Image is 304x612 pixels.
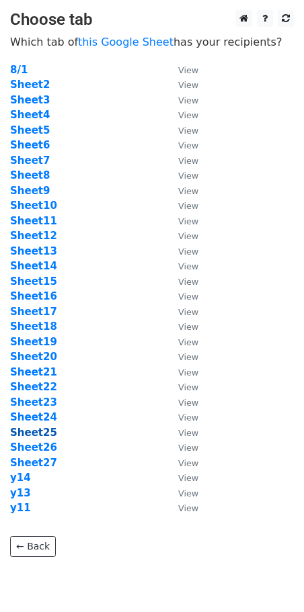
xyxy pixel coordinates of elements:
[10,306,57,318] a: Sheet17
[178,140,198,150] small: View
[178,443,198,453] small: View
[10,457,57,469] strong: Sheet27
[178,322,198,332] small: View
[10,366,57,378] a: Sheet21
[178,261,198,271] small: View
[178,171,198,181] small: View
[165,260,198,272] a: View
[10,155,50,167] a: Sheet7
[10,502,31,514] a: y11
[10,79,50,91] a: Sheet2
[10,351,57,363] strong: Sheet20
[10,200,57,212] a: Sheet10
[178,247,198,257] small: View
[10,381,57,393] a: Sheet22
[165,169,198,181] a: View
[178,156,198,166] small: View
[10,275,57,288] a: Sheet15
[165,290,198,302] a: View
[178,412,198,423] small: View
[165,200,198,212] a: View
[178,337,198,347] small: View
[165,124,198,136] a: View
[165,411,198,423] a: View
[165,457,198,469] a: View
[165,245,198,257] a: View
[178,231,198,241] small: View
[165,351,198,363] a: View
[165,109,198,121] a: View
[178,382,198,392] small: View
[10,260,57,272] a: Sheet14
[10,472,31,484] a: y14
[178,307,198,317] small: View
[165,306,198,318] a: View
[178,126,198,136] small: View
[165,94,198,106] a: View
[10,245,57,257] a: Sheet13
[10,487,31,499] a: y13
[10,10,294,30] h3: Choose tab
[165,502,198,514] a: View
[10,215,57,227] a: Sheet11
[10,94,50,106] strong: Sheet3
[237,548,304,612] iframe: Chat Widget
[165,139,198,151] a: View
[10,427,57,439] a: Sheet25
[165,396,198,408] a: View
[165,230,198,242] a: View
[165,64,198,76] a: View
[178,428,198,438] small: View
[10,411,57,423] strong: Sheet24
[178,95,198,105] small: View
[10,124,50,136] a: Sheet5
[165,472,198,484] a: View
[178,277,198,287] small: View
[165,79,198,91] a: View
[10,109,50,121] a: Sheet4
[165,487,198,499] a: View
[10,35,294,49] p: Which tab of has your recipients?
[10,139,50,151] a: Sheet6
[78,36,174,48] a: this Google Sheet
[178,367,198,378] small: View
[10,336,57,348] a: Sheet19
[10,396,57,408] a: Sheet23
[10,230,57,242] a: Sheet12
[10,64,28,76] a: 8/1
[178,458,198,468] small: View
[178,292,198,302] small: View
[165,381,198,393] a: View
[178,398,198,408] small: View
[165,366,198,378] a: View
[10,320,57,333] a: Sheet18
[178,80,198,90] small: View
[178,352,198,362] small: View
[178,488,198,498] small: View
[165,275,198,288] a: View
[178,201,198,211] small: View
[165,155,198,167] a: View
[10,185,50,197] a: Sheet9
[10,441,57,453] a: Sheet26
